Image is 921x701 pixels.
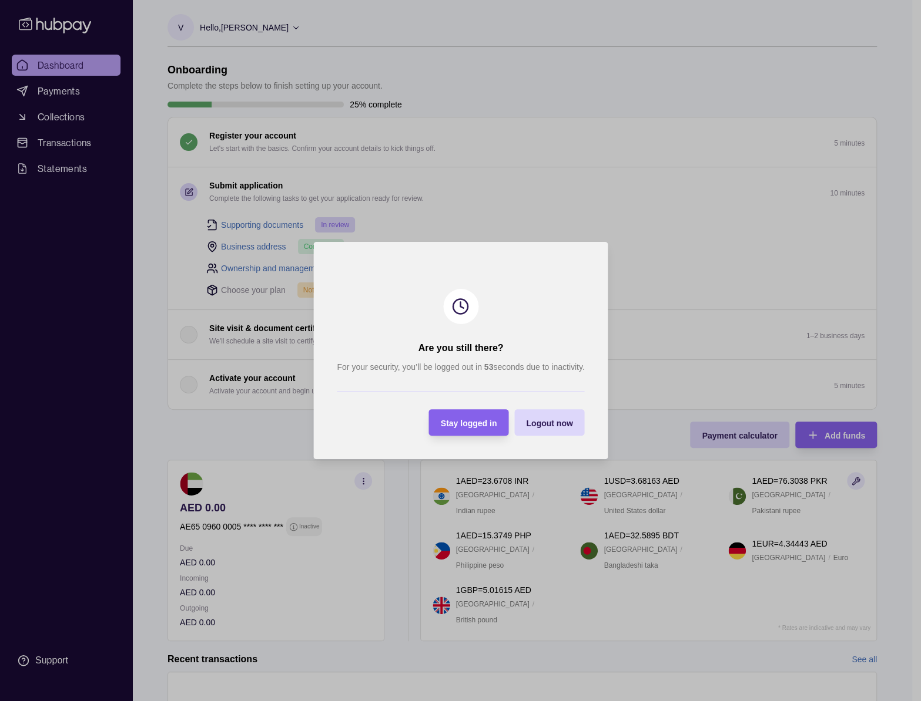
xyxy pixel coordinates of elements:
[514,409,584,436] button: Logout now
[484,362,493,372] strong: 53
[440,419,497,428] span: Stay logged in
[526,419,572,428] span: Logout now
[337,360,584,373] p: For your security, you’ll be logged out in seconds due to inactivity.
[428,409,508,436] button: Stay logged in
[418,342,503,355] h2: Are you still there?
